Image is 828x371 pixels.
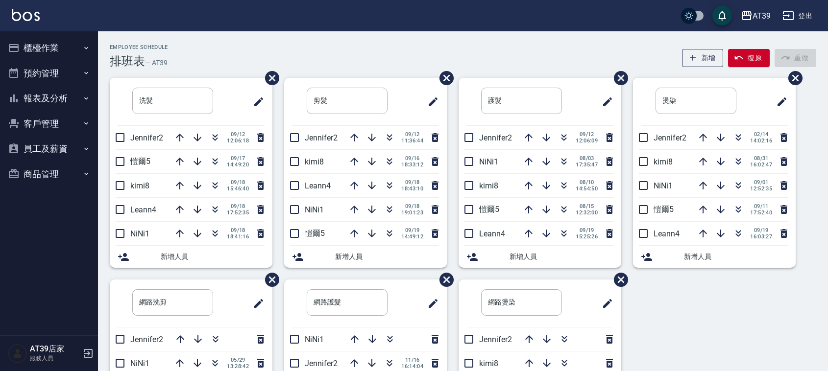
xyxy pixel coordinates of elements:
p: 服務人員 [30,354,80,363]
span: 11:36:44 [401,138,423,144]
span: kimi8 [479,181,498,190]
span: 刪除班表 [258,265,281,294]
span: 18:33:12 [401,162,423,168]
span: 17:35:47 [576,162,598,168]
input: 排版標題 [481,88,562,114]
span: 18:41:16 [227,233,249,240]
span: 08/03 [576,155,598,162]
span: 09/19 [750,227,772,233]
span: 愷爾5 [130,157,150,166]
button: 櫃檯作業 [4,35,94,61]
span: 09/18 [401,203,423,209]
span: Jennifer2 [654,133,686,142]
span: NiNi1 [130,229,149,238]
span: 16:02:47 [750,162,772,168]
span: Leann4 [130,205,156,214]
span: 14:02:16 [750,138,772,144]
span: 新增人員 [684,252,788,262]
span: 新增人員 [161,252,265,262]
span: 刪除班表 [432,265,455,294]
span: 09/19 [576,227,598,233]
span: Leann4 [305,181,331,190]
span: 16:14:04 [401,363,423,370]
span: 愷爾5 [305,229,325,238]
span: 修改班表的標題 [247,90,265,114]
button: 商品管理 [4,162,94,187]
button: 登出 [779,7,816,25]
h2: Employee Schedule [110,44,168,50]
span: 12:06:18 [227,138,249,144]
button: 報表及分析 [4,86,94,111]
span: 刪除班表 [258,64,281,93]
span: 09/18 [401,179,423,185]
img: Logo [12,9,40,21]
button: 復原 [728,49,770,67]
span: Jennifer2 [479,335,512,344]
span: 12:06:09 [576,138,598,144]
span: 12:32:00 [576,209,598,216]
span: 09/18 [227,203,249,209]
span: Leann4 [654,229,680,238]
span: 14:54:50 [576,185,598,192]
span: Jennifer2 [479,133,512,142]
span: Jennifer2 [305,133,338,142]
span: 09/11 [750,203,772,209]
span: kimi8 [305,157,324,166]
span: 刪除班表 [607,265,630,294]
span: 05/29 [227,357,249,363]
h3: 排班表 [110,54,145,68]
span: 修改班表的標題 [770,90,788,114]
div: 新增人員 [633,246,796,268]
span: 新增人員 [510,252,613,262]
span: 09/01 [750,179,772,185]
span: kimi8 [654,157,673,166]
span: 09/17 [227,155,249,162]
span: 09/18 [227,179,249,185]
span: 愷爾5 [479,205,499,214]
span: 02/14 [750,131,772,138]
span: 09/16 [401,155,423,162]
span: 新增人員 [335,252,439,262]
input: 排版標題 [307,88,388,114]
span: 刪除班表 [432,64,455,93]
span: NiNi1 [130,359,149,368]
button: 客戶管理 [4,111,94,137]
div: 新增人員 [110,246,272,268]
span: 08/31 [750,155,772,162]
img: Person [8,344,27,363]
h6: — AT39 [145,58,168,68]
span: 刪除班表 [607,64,630,93]
span: 09/19 [401,227,423,233]
span: NiNi1 [654,181,673,190]
button: save [712,6,732,25]
span: 09/12 [401,131,423,138]
span: 09/12 [576,131,598,138]
span: NiNi1 [305,335,324,344]
input: 排版標題 [656,88,736,114]
span: NiNi1 [305,205,324,214]
input: 排版標題 [132,88,213,114]
span: 刪除班表 [781,64,804,93]
button: 預約管理 [4,61,94,86]
span: 12:52:35 [750,185,772,192]
span: 18:43:10 [401,185,423,192]
span: 17:52:40 [750,209,772,216]
span: NiNi1 [479,157,498,166]
input: 排版標題 [307,289,388,316]
span: 15:46:40 [227,185,249,192]
span: kimi8 [479,359,498,368]
span: 修改班表的標題 [421,292,439,315]
span: 09/18 [227,227,249,233]
span: Jennifer2 [305,359,338,368]
span: 14:49:20 [227,162,249,168]
input: 排版標題 [481,289,562,316]
span: Jennifer2 [130,335,163,344]
span: 愷爾5 [654,205,674,214]
span: 08/10 [576,179,598,185]
span: 19:01:23 [401,209,423,216]
div: 新增人員 [284,246,447,268]
span: 修改班表的標題 [596,90,613,114]
div: AT39 [753,10,771,22]
span: Leann4 [479,229,505,238]
span: 修改班表的標題 [596,292,613,315]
